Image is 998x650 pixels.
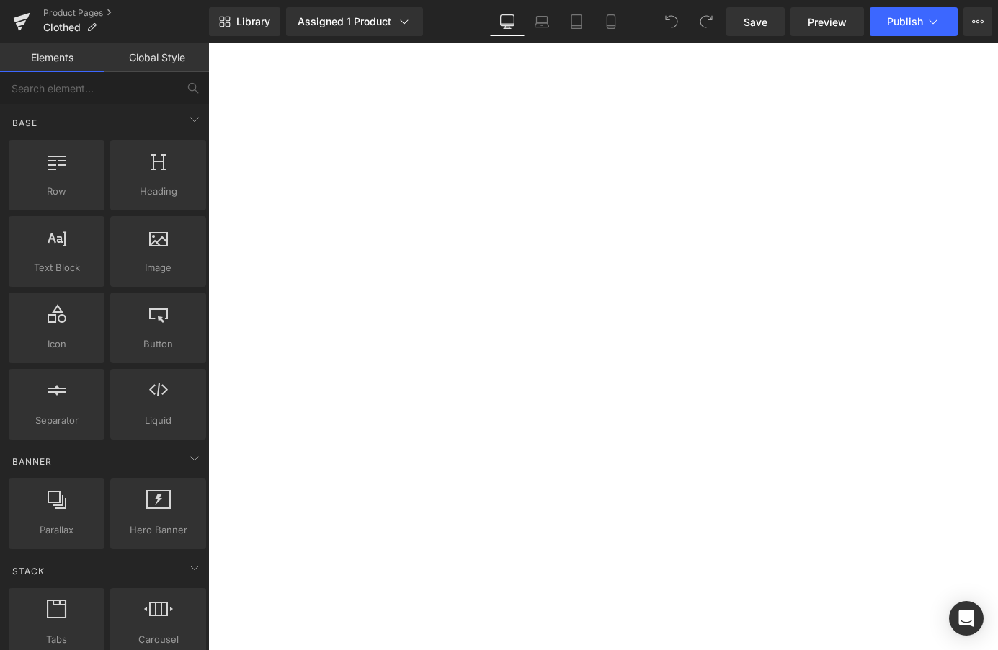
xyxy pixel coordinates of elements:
[13,413,100,428] span: Separator
[13,632,100,647] span: Tabs
[963,7,992,36] button: More
[559,7,594,36] a: Tablet
[236,15,270,28] span: Library
[594,7,628,36] a: Mobile
[115,632,202,647] span: Carousel
[790,7,864,36] a: Preview
[115,184,202,199] span: Heading
[870,7,958,36] button: Publish
[115,522,202,538] span: Hero Banner
[808,14,847,30] span: Preview
[525,7,559,36] a: Laptop
[298,14,411,29] div: Assigned 1 Product
[692,7,721,36] button: Redo
[11,455,53,468] span: Banner
[490,7,525,36] a: Desktop
[115,260,202,275] span: Image
[115,413,202,428] span: Liquid
[13,184,100,199] span: Row
[115,337,202,352] span: Button
[104,43,209,72] a: Global Style
[744,14,767,30] span: Save
[209,7,280,36] a: New Library
[887,16,923,27] span: Publish
[13,337,100,352] span: Icon
[43,7,209,19] a: Product Pages
[13,260,100,275] span: Text Block
[657,7,686,36] button: Undo
[13,522,100,538] span: Parallax
[43,22,81,33] span: Clothed
[11,116,39,130] span: Base
[11,564,46,578] span: Stack
[949,601,984,636] div: Open Intercom Messenger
